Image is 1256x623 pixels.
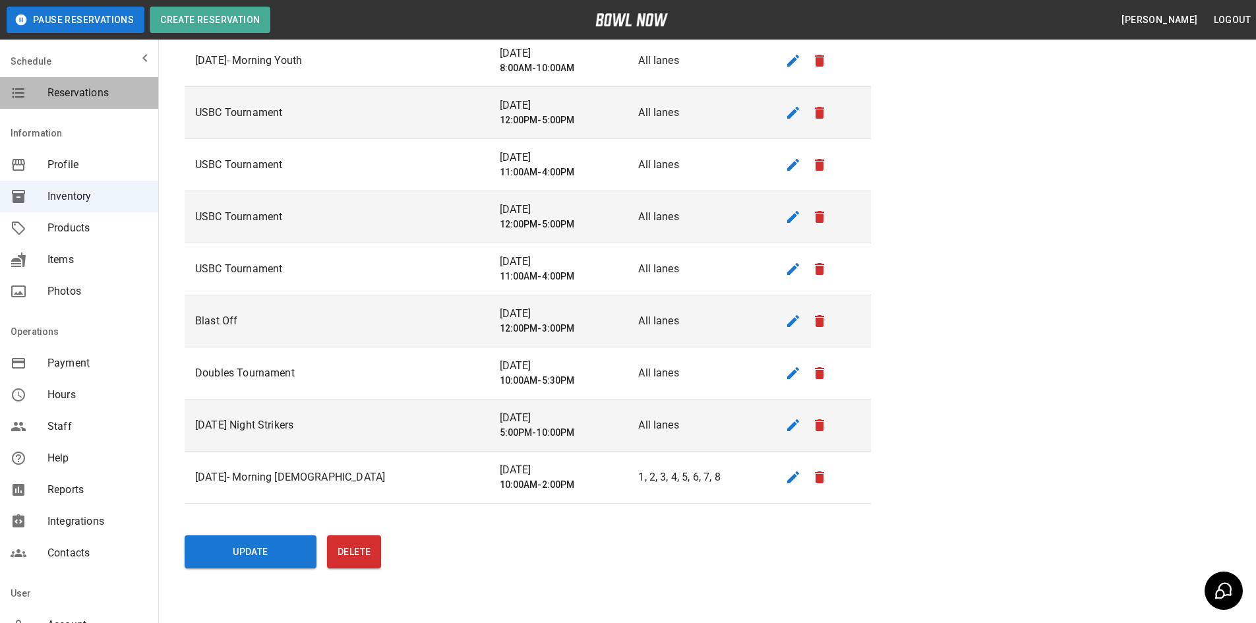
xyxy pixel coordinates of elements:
[500,358,618,374] p: [DATE]
[195,365,479,381] p: Doubles Tournament
[47,220,148,236] span: Products
[500,98,618,113] p: [DATE]
[195,105,479,121] p: USBC Tournament
[780,152,806,178] button: edit
[47,189,148,204] span: Inventory
[780,256,806,282] button: edit
[185,535,316,568] button: Update
[500,410,618,426] p: [DATE]
[806,256,833,282] button: remove
[195,261,479,277] p: USBC Tournament
[806,47,833,74] button: remove
[327,535,381,568] button: Delete
[195,313,479,329] p: Blast Off
[638,313,759,329] p: All lanes
[195,417,479,433] p: [DATE] Night Strikers
[195,469,479,485] p: [DATE]- Morning [DEMOGRAPHIC_DATA]
[638,469,759,485] p: 1, 2, 3, 4, 5, 6, 7, 8
[47,355,148,371] span: Payment
[638,365,759,381] p: All lanes
[500,270,618,284] h6: 11:00AM-4:00PM
[47,545,148,561] span: Contacts
[47,252,148,268] span: Items
[500,45,618,61] p: [DATE]
[806,360,833,386] button: remove
[47,85,148,101] span: Reservations
[500,218,618,232] h6: 12:00PM-5:00PM
[1209,8,1256,32] button: Logout
[500,322,618,336] h6: 12:00PM-3:00PM
[500,462,618,478] p: [DATE]
[806,152,833,178] button: remove
[500,150,618,165] p: [DATE]
[500,306,618,322] p: [DATE]
[500,374,618,388] h6: 10:00AM-5:30PM
[500,254,618,270] p: [DATE]
[7,7,144,33] button: Pause Reservations
[780,204,806,230] button: edit
[806,100,833,126] button: remove
[47,514,148,529] span: Integrations
[500,202,618,218] p: [DATE]
[780,100,806,126] button: edit
[500,61,618,76] h6: 8:00AM-10:00AM
[638,261,759,277] p: All lanes
[638,157,759,173] p: All lanes
[638,53,759,69] p: All lanes
[780,464,806,490] button: edit
[500,478,618,492] h6: 10:00AM-2:00PM
[806,204,833,230] button: remove
[780,47,806,74] button: edit
[638,417,759,433] p: All lanes
[780,412,806,438] button: edit
[500,165,618,180] h6: 11:00AM-4:00PM
[47,450,148,466] span: Help
[195,53,479,69] p: [DATE]- Morning Youth
[638,105,759,121] p: All lanes
[780,360,806,386] button: edit
[150,7,270,33] button: Create Reservation
[806,412,833,438] button: remove
[47,157,148,173] span: Profile
[1116,8,1203,32] button: [PERSON_NAME]
[500,113,618,128] h6: 12:00PM-5:00PM
[195,157,479,173] p: USBC Tournament
[47,283,148,299] span: Photos
[638,209,759,225] p: All lanes
[195,209,479,225] p: USBC Tournament
[47,387,148,403] span: Hours
[595,13,668,26] img: logo
[780,308,806,334] button: edit
[806,464,833,490] button: remove
[806,308,833,334] button: remove
[47,419,148,434] span: Staff
[500,426,618,440] h6: 5:00PM-10:00PM
[47,482,148,498] span: Reports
